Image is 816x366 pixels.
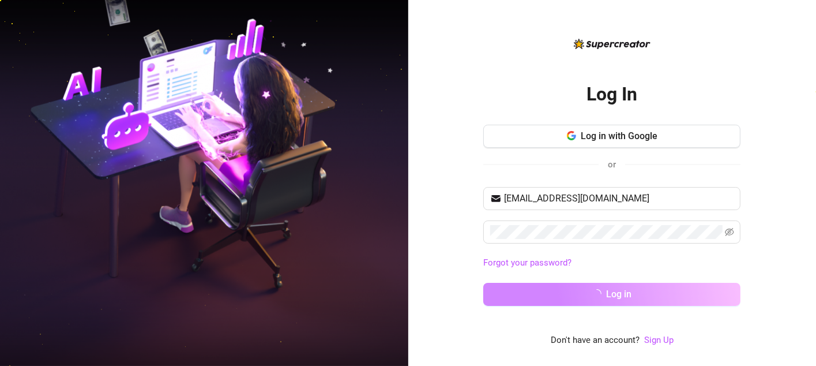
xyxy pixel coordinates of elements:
span: or [608,159,616,170]
span: Log in [606,289,631,300]
a: Forgot your password? [483,257,571,268]
span: Don't have an account? [551,334,640,348]
a: Sign Up [644,335,674,345]
img: logo-BBDzfeDw.svg [574,39,650,49]
a: Sign Up [644,334,674,348]
button: Log in [483,283,740,306]
h2: Log In [586,83,637,106]
a: Forgot your password? [483,256,740,270]
span: loading [591,287,603,300]
button: Log in with Google [483,125,740,148]
span: Log in with Google [581,130,657,141]
span: eye-invisible [725,227,734,237]
input: Your email [504,192,734,206]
